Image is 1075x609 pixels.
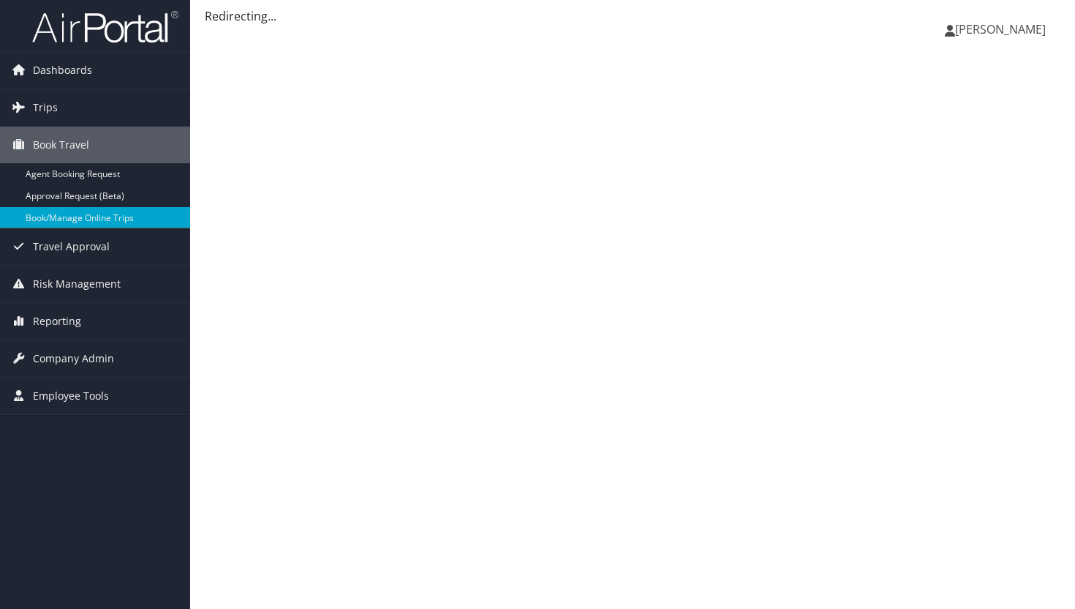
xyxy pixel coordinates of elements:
span: Dashboards [33,52,92,89]
span: Risk Management [33,266,121,302]
a: [PERSON_NAME] [945,7,1060,51]
div: Redirecting... [205,7,1060,25]
span: Employee Tools [33,378,109,414]
span: Reporting [33,303,81,340]
span: Book Travel [33,127,89,163]
span: [PERSON_NAME] [955,21,1046,37]
span: Trips [33,89,58,126]
span: Company Admin [33,340,114,377]
span: Travel Approval [33,228,110,265]
img: airportal-logo.png [32,10,178,44]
